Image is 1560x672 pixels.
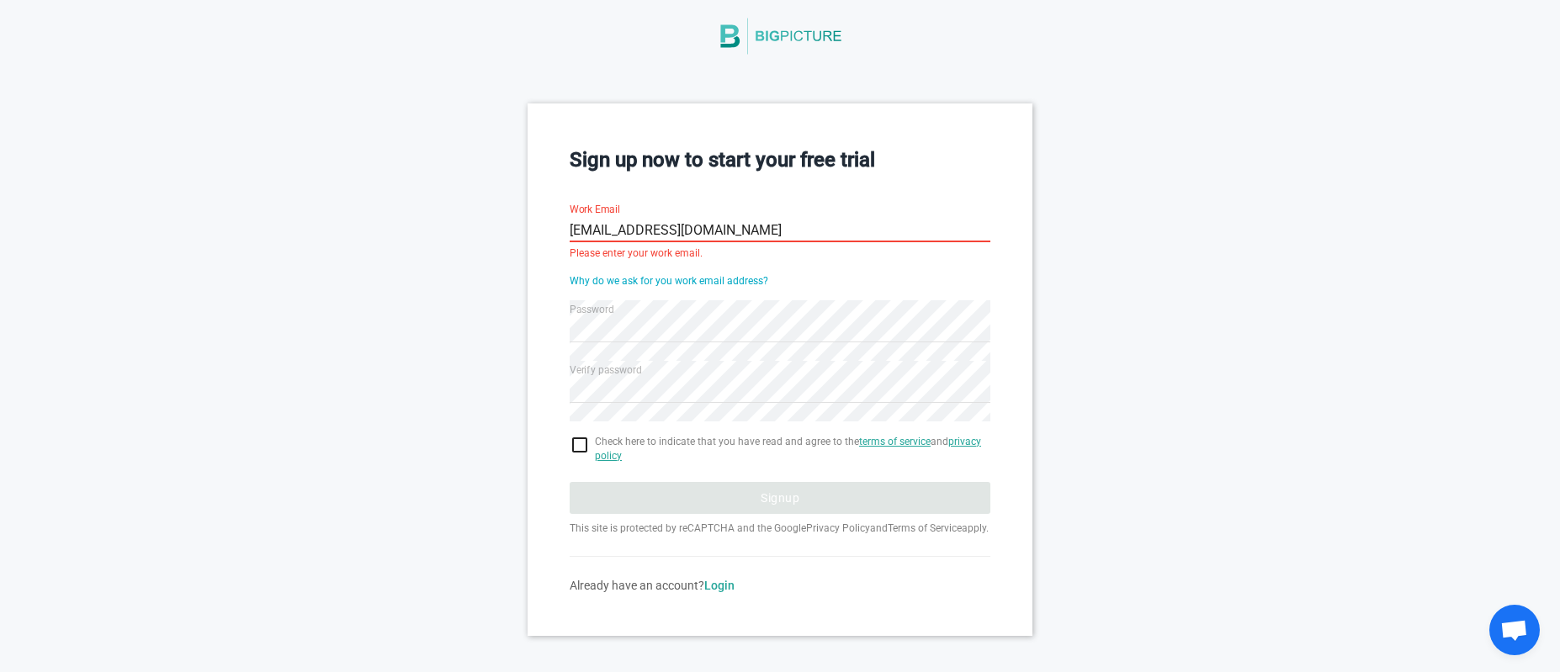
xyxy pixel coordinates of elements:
[570,521,990,536] p: This site is protected by reCAPTCHA and the Google and apply.
[704,579,735,592] a: Login
[717,1,843,71] img: BigPicture
[570,146,990,174] h3: Sign up now to start your free trial
[570,482,990,514] button: Signup
[859,436,931,447] a: terms of service
[570,577,990,594] div: Already have an account?
[595,435,990,463] span: Check here to indicate that you have read and agree to the and
[595,436,981,462] a: privacy policy
[570,275,768,287] a: Why do we ask for you work email address?
[806,522,870,534] a: Privacy Policy
[570,248,990,258] div: Please enter your work email.
[888,522,962,534] a: Terms of Service
[1489,605,1540,655] div: Open chat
